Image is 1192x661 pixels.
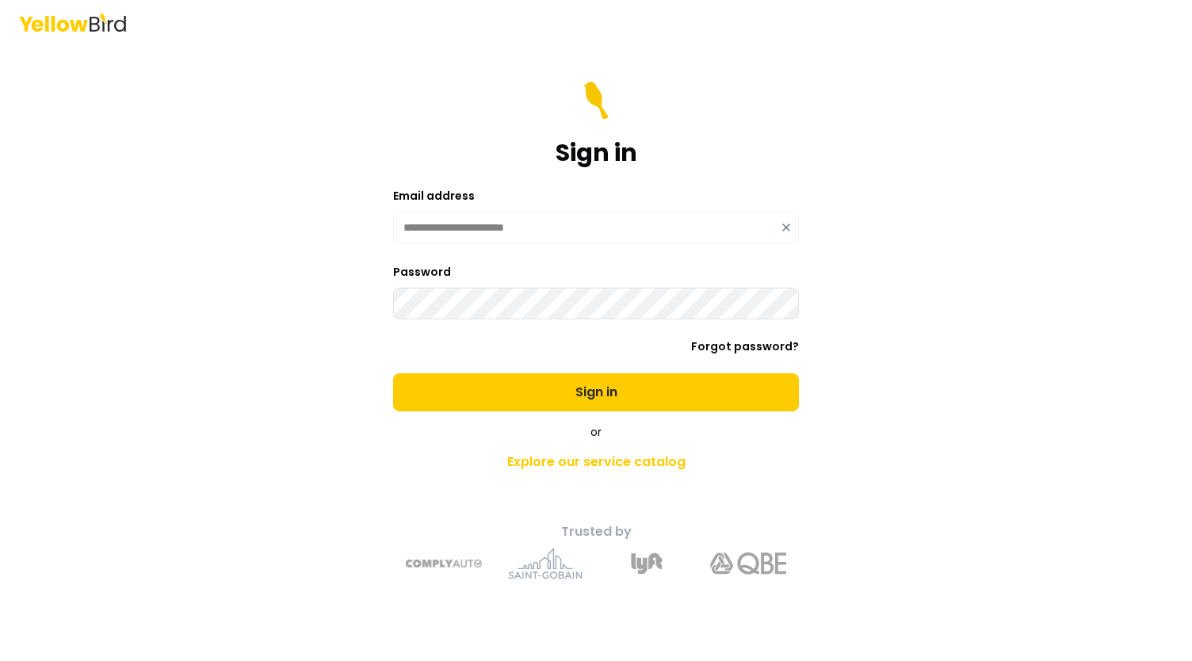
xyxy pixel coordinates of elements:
a: Forgot password? [691,338,799,354]
label: Password [393,264,451,280]
p: Trusted by [317,522,875,541]
a: Explore our service catalog [317,446,875,478]
label: Email address [393,188,475,204]
h1: Sign in [556,139,637,167]
button: Sign in [393,373,799,411]
span: or [590,424,602,440]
